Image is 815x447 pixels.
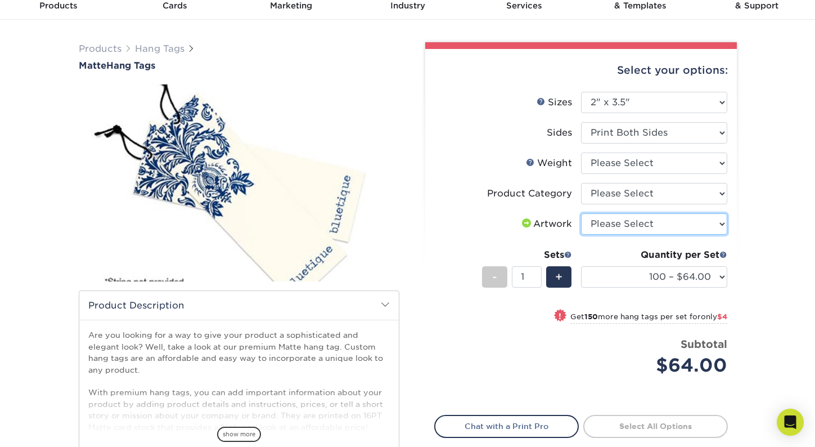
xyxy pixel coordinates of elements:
[520,217,572,231] div: Artwork
[717,312,727,321] span: $4
[487,187,572,200] div: Product Category
[777,409,804,436] div: Open Intercom Messenger
[701,312,727,321] span: only
[555,269,562,285] span: +
[79,291,399,320] h2: Product Description
[79,60,106,71] span: Matte
[547,126,572,140] div: Sides
[434,49,728,92] div: Select your options:
[482,248,572,262] div: Sets
[537,96,572,109] div: Sizes
[681,338,727,350] strong: Subtotal
[583,415,728,437] a: Select All Options
[492,269,497,285] span: -
[526,157,572,170] div: Weight
[584,312,598,321] strong: 150
[217,427,261,442] span: show more
[581,248,727,262] div: Quantity per Set
[570,312,727,324] small: Get more hang tags per set for
[79,72,399,294] img: Matte 01
[559,310,561,322] span: !
[589,352,727,379] div: $64.00
[3,413,96,443] iframe: Google Customer Reviews
[79,43,121,54] a: Products
[434,415,579,437] a: Chat with a Print Pro
[79,60,399,71] a: MatteHang Tags
[135,43,184,54] a: Hang Tags
[79,60,399,71] h1: Hang Tags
